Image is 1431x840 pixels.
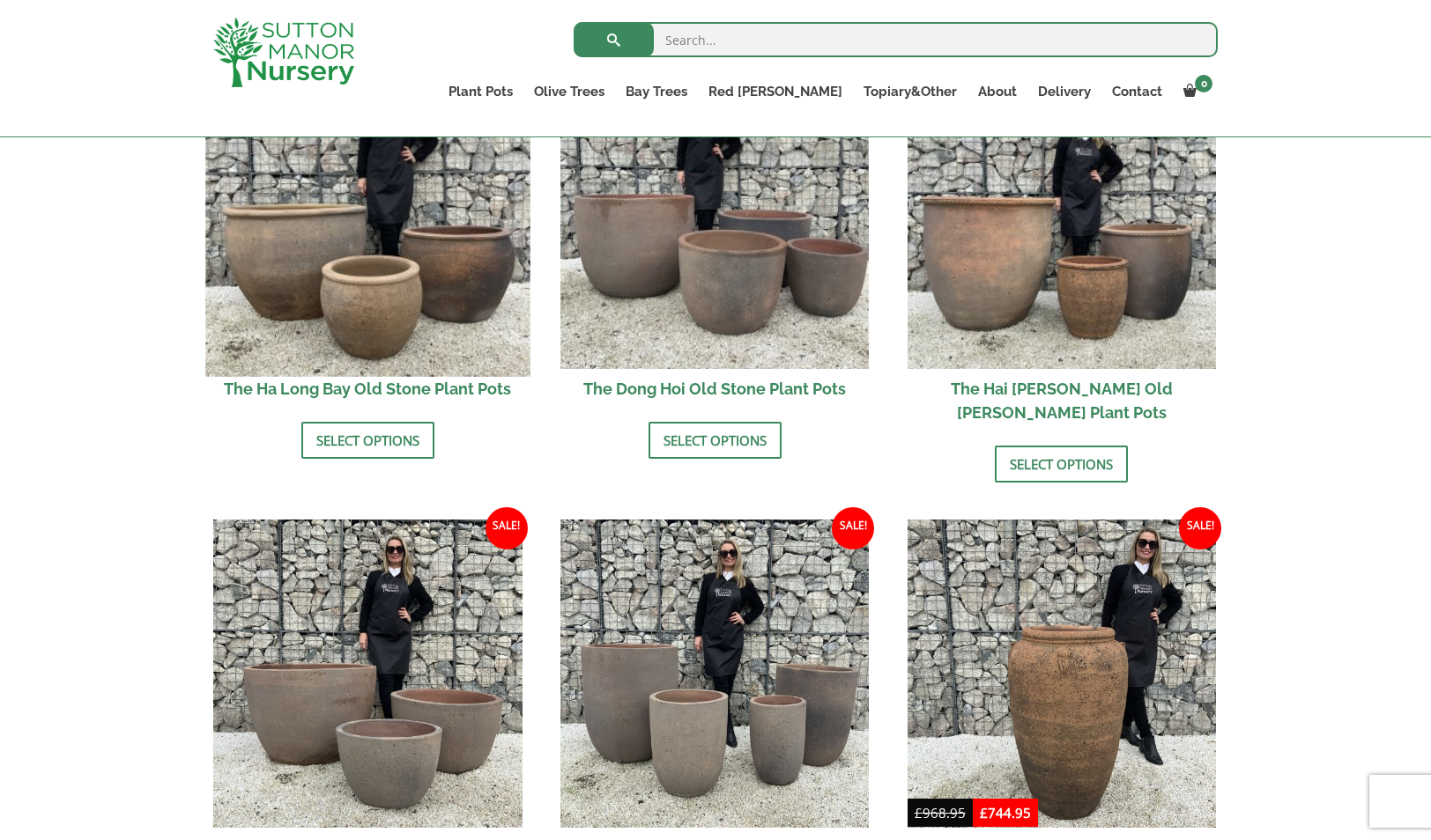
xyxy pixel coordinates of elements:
h2: The Ha Long Bay Old Stone Plant Pots [213,369,523,409]
span: Sale! [1179,507,1221,549]
img: The Hai Phong Old Stone Plant Pots [908,60,1217,369]
input: Search... [574,22,1218,57]
img: logo [213,18,354,87]
a: Select options for “The Dong Hoi Old Stone Plant Pots” [649,422,782,459]
a: Select options for “The Hai Phong Old Stone Plant Pots” [995,446,1128,483]
h2: The Dong Hoi Old Stone Plant Pots [560,369,870,409]
a: 0 [1173,79,1218,104]
span: Sale! [832,507,874,549]
a: Sale! The Hai [PERSON_NAME] Old [PERSON_NAME] Plant Pots [908,60,1217,432]
span: £ [980,804,988,822]
a: Sale! The Ha Long Bay Old Stone Plant Pots [213,60,523,409]
a: Olive Trees [523,79,615,104]
a: Select options for “The Ha Long Bay Old Stone Plant Pots” [301,422,434,459]
span: Sale! [486,507,528,549]
img: The Nha Trang Old Stone Jar Plant Pot [908,519,1217,829]
img: The Dong Hoi Old Stone Plant Pots [560,60,870,369]
a: About [968,79,1027,104]
img: The Dalat Old Stone Plant Pots [560,519,870,829]
bdi: 968.95 [915,804,966,822]
a: Red [PERSON_NAME] [698,79,853,104]
h2: The Hai [PERSON_NAME] Old [PERSON_NAME] Plant Pots [908,369,1217,432]
img: The Ha Long Bay Old Stone Plant Pots [205,52,530,376]
span: 0 [1195,75,1212,92]
a: Topiary&Other [853,79,968,104]
a: Sale! The Dong Hoi Old Stone Plant Pots [560,60,870,409]
a: Bay Trees [615,79,698,104]
span: £ [915,804,923,822]
bdi: 744.95 [980,804,1031,822]
img: The Sa Dec Old Stone Plant Pots [213,519,523,829]
a: Contact [1101,79,1173,104]
a: Delivery [1027,79,1101,104]
a: Plant Pots [438,79,523,104]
